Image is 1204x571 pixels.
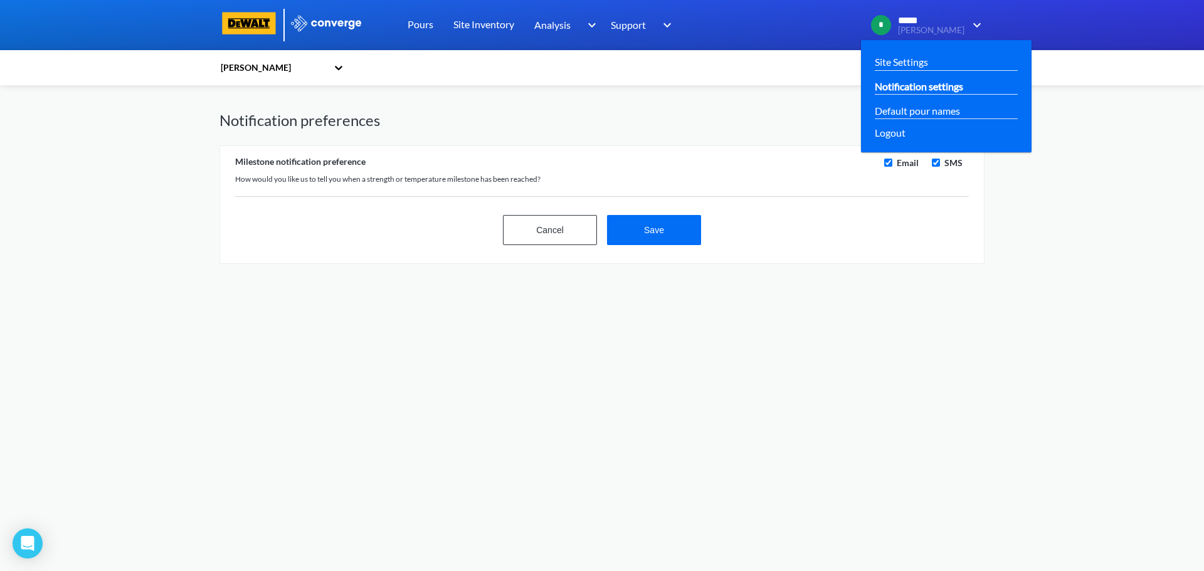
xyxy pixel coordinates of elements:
[894,156,919,170] label: Email
[655,18,675,33] img: downArrow.svg
[898,26,964,35] span: [PERSON_NAME]
[875,103,960,118] a: Default pour names
[13,528,43,558] div: Open Intercom Messenger
[875,54,928,70] a: Site Settings
[290,15,362,31] img: logo_ewhite.svg
[875,125,906,140] span: Logout
[942,156,963,170] label: SMS
[219,110,985,130] h1: Notification preferences
[964,18,985,33] img: downArrow.svg
[875,78,963,94] a: Notification settings
[219,12,278,34] img: logo-dewalt.svg
[534,17,571,33] span: Analysis
[235,156,877,167] div: Milestone notification preference
[219,61,327,75] div: [PERSON_NAME]
[611,17,646,33] span: Support
[235,172,877,186] div: How would you like us to tell you when a strength or temperature milestone has been reached?
[579,18,599,33] img: downArrow.svg
[607,215,701,245] button: Save
[503,215,597,245] button: Cancel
